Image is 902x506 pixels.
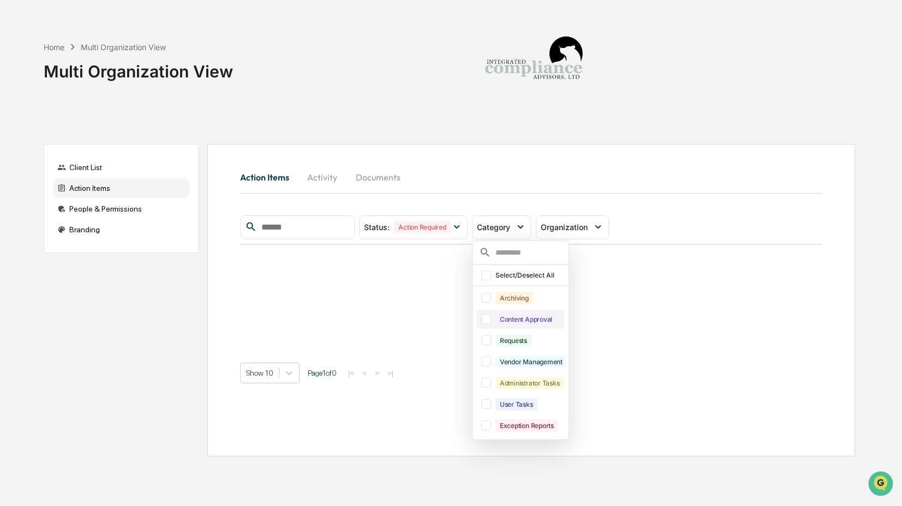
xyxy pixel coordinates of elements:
span: Category [477,222,510,232]
button: Action Items [240,164,298,190]
div: Vendor Management [495,356,567,368]
div: Archiving [495,292,533,304]
button: < [359,369,370,378]
span: Page 1 of 0 [308,369,337,377]
div: Multi Organization View [81,43,166,52]
button: |< [345,369,357,378]
button: >| [384,369,397,378]
a: 🖐️Preclearance [7,133,75,153]
div: Action Required [394,221,450,233]
div: 🗄️ [79,138,88,147]
span: Organization [541,222,588,232]
span: Data Lookup [22,158,69,169]
div: We're available if you need us! [37,94,138,103]
div: Select/Deselect All [495,271,562,279]
div: Start new chat [37,83,179,94]
button: > [372,369,383,378]
img: Integrated Compliance Advisors [479,9,588,118]
div: People & Permissions [53,199,189,219]
a: 🔎Data Lookup [7,154,73,173]
span: Pylon [109,185,132,193]
button: Documents [347,164,409,190]
span: Attestations [90,137,135,148]
div: Client List [53,158,189,177]
div: Multi Organization View [44,53,233,81]
a: 🗄️Attestations [75,133,140,153]
button: Activity [298,164,347,190]
div: Action Items [53,178,189,198]
iframe: Open customer support [867,470,897,499]
span: Preclearance [22,137,70,148]
div: 🔎 [11,159,20,168]
div: Content Approval [495,313,557,326]
div: 🖐️ [11,138,20,147]
div: Home [44,43,64,52]
p: How can we help? [11,23,199,40]
div: activity tabs [240,164,822,190]
div: Requests [495,334,531,347]
div: User Tasks [495,398,537,411]
button: Start new chat [186,87,199,100]
div: Branding [53,220,189,239]
img: 1746055101610-c473b297-6a78-478c-a979-82029cc54cd1 [11,83,31,103]
a: Powered byPylon [77,184,132,193]
span: Status : [364,222,390,232]
div: Exception Reports [495,419,558,432]
div: Administrator Tasks [495,377,564,389]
